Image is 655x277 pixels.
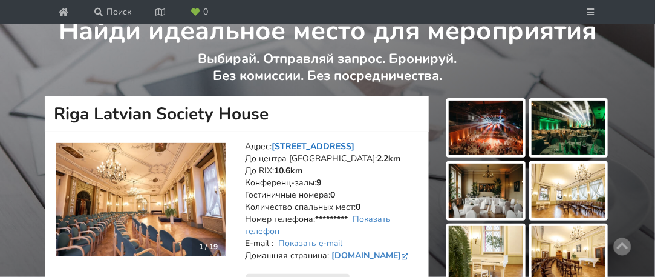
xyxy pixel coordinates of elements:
[45,50,610,97] p: Выбирай. Отправляй запрос. Бронируй. Без комиссии. Без посредничества.
[449,101,523,155] img: Riga Latvian Society House | Рига | Площадка для мероприятий - фото галереи
[86,1,140,23] a: Поиск
[331,250,411,261] a: [DOMAIN_NAME]
[45,96,429,132] h1: Riga Latvian Society House
[245,141,419,274] address: Адрес: До центра [GEOGRAPHIC_DATA]: До RIX: Конференц-залы: Гостиничные номера: Количество спальн...
[203,8,208,16] span: 0
[449,164,523,218] img: Riga Latvian Society House | Рига | Площадка для мероприятий - фото галереи
[274,165,302,176] strong: 10.6km
[272,141,354,152] a: [STREET_ADDRESS]
[192,238,225,256] div: 1 / 19
[316,177,321,189] strong: 9
[56,143,226,256] a: Историческое место | Рига | Riga Latvian Society House 1 / 19
[532,164,606,218] img: Riga Latvian Society House | Рига | Площадка для мероприятий - фото галереи
[532,101,606,155] img: Riga Latvian Society House | Рига | Площадка для мероприятий - фото галереи
[56,143,226,256] img: Историческое место | Рига | Riga Latvian Society House
[278,238,342,249] a: Показать e-mail
[45,7,610,48] h1: Найди идеальное место для мероприятия
[356,201,360,213] strong: 0
[377,153,400,164] strong: 2.2km
[330,189,335,201] strong: 0
[245,213,391,237] a: Показать телефон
